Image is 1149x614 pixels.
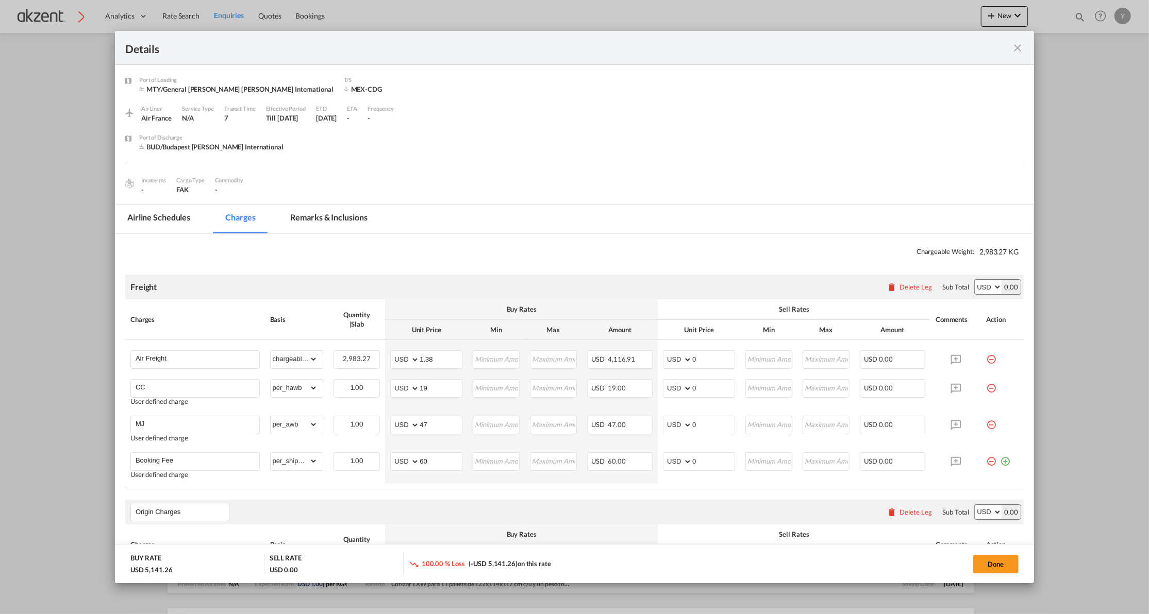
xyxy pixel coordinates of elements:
[531,380,576,395] input: Maximum Amount
[215,176,243,185] div: Commodity
[1011,42,1024,54] md-icon: icon-close fg-AAA8AD m-0 cursor
[271,351,318,367] select: chargeable_weight
[658,320,740,340] th: Unit Price
[270,565,298,574] div: USD 0.00
[592,420,607,429] span: USD
[973,555,1019,573] button: Done
[130,398,260,405] div: User defined charge
[987,452,997,463] md-icon: icon-minus-circle-outline red-400-fg pt-7
[987,350,997,361] md-icon: icon-minus-circle-outline red-400-fg pt-7
[663,304,925,314] div: Sell Rates
[215,185,218,194] span: -
[409,559,551,570] div: on this rate
[887,283,932,291] button: Delete Leg
[130,540,260,549] div: Charges
[692,351,735,366] input: 0
[141,104,172,113] div: AirLiner
[864,420,878,429] span: USD
[390,304,653,314] div: Buy Rates
[804,453,849,468] input: Maximum Amount
[368,113,394,123] div: -
[271,416,318,433] select: per_awb
[139,84,334,94] div: MTY/General Mariano Escobedo International
[592,457,607,465] span: USD
[804,416,849,432] input: Maximum Amount
[887,508,932,516] button: Delete Leg
[864,384,878,392] span: USD
[864,355,878,363] span: USD
[422,559,465,568] span: 100.00 % Loss
[130,281,157,293] div: Freight
[942,507,969,517] div: Sub Total
[136,453,259,468] input: Charge Name
[350,420,364,428] span: 1.00
[139,142,284,151] div: BUD/Budapest Ferenc Liszt International
[608,457,626,465] span: 60.00
[136,380,259,395] input: Charge Name
[879,384,893,392] span: 0.00
[344,84,426,94] div: MEX-CDG
[746,351,792,366] input: Minimum Amount
[136,504,229,520] input: Leg Name
[131,380,259,395] md-input-container: CC
[420,380,462,395] input: 19
[316,113,337,123] div: [DATE]
[347,113,357,123] div: -
[420,453,462,468] input: 60
[942,282,969,292] div: Sub Total
[981,299,1024,339] th: Action
[141,176,166,185] div: Incoterms
[663,530,925,539] div: Sell Rates
[224,113,256,123] div: 7
[420,351,462,366] input: 1.38
[930,524,981,565] th: Comments
[608,384,626,392] span: 19.00
[531,453,576,468] input: Maximum Amount
[125,41,934,54] div: Details
[474,380,519,395] input: Minimum Amount
[692,416,735,432] input: 0
[266,104,306,113] div: Effective Period
[141,185,166,194] div: -
[115,205,203,233] md-tab-item: Airline Schedules
[130,315,260,324] div: Charges
[1002,280,1021,294] div: 0.00
[900,283,932,291] div: Delete Leg
[278,205,380,233] md-tab-item: Remarks & Inclusions
[136,351,259,366] input: Charge Name
[692,453,735,468] input: 0
[131,351,259,366] md-input-container: Air Freight
[692,380,735,395] input: 0
[344,75,426,84] div: T/S
[804,380,849,395] input: Maximum Amount
[115,31,1034,584] md-dialog: Port of ...
[130,565,173,574] div: USD 5,141.26
[270,540,323,549] div: Basis
[139,75,334,84] div: Port of Loading
[316,104,337,113] div: ETD
[130,471,260,479] div: User defined charge
[176,185,205,194] div: FAK
[879,355,893,363] span: 0.00
[979,247,1019,257] span: 2,983.27 KG
[740,320,797,340] th: Min
[900,508,932,516] div: Delete Leg
[136,416,259,432] input: Charge Name
[531,351,576,366] input: Maximum Amount
[1001,452,1011,463] md-icon: icon-plus-circle-outline green-400-fg
[887,282,897,292] md-icon: icon-delete
[409,559,419,569] md-icon: icon-trending-down
[124,178,135,189] img: cargo.png
[131,453,259,468] md-input-container: Booking Fee
[987,416,997,426] md-icon: icon-minus-circle-outline red-400-fg pt-7
[474,351,519,366] input: Minimum Amount
[350,456,364,465] span: 1.00
[469,559,518,568] span: (-USD 5,141.26)
[804,351,849,366] input: Maximum Amount
[864,457,878,465] span: USD
[334,535,380,553] div: Quantity | Slab
[130,553,161,565] div: BUY RATE
[608,420,626,429] span: 47.00
[474,416,519,432] input: Minimum Amount
[176,176,205,185] div: Cargo Type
